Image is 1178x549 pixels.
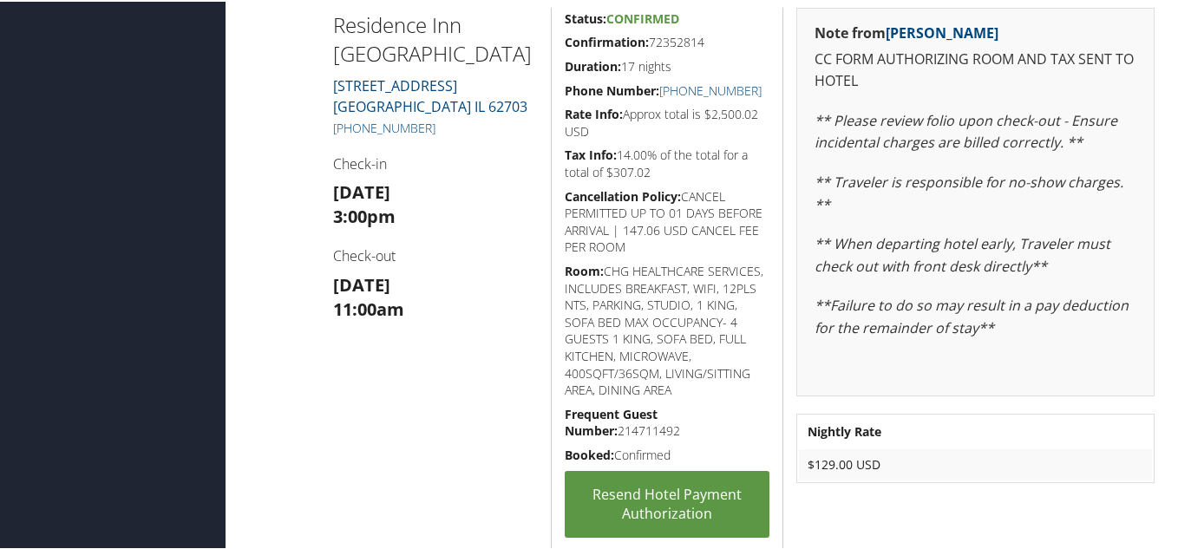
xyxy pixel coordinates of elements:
[565,445,769,462] h5: Confirmed
[333,9,539,67] h2: Residence Inn [GEOGRAPHIC_DATA]
[565,32,769,49] h5: 72352814
[815,294,1129,336] em: **Failure to do so may result in a pay deduction for the remainder of stay**
[565,104,623,121] strong: Rate Info:
[815,171,1123,212] em: ** Traveler is responsible for no-show charges. **
[565,56,621,73] strong: Duration:
[886,22,998,41] a: [PERSON_NAME]
[565,56,769,74] h5: 17 nights
[565,404,769,438] h5: 214711492
[565,186,681,203] strong: Cancellation Policy:
[565,9,606,25] strong: Status:
[565,445,614,461] strong: Booked:
[333,118,435,134] a: [PHONE_NUMBER]
[565,186,769,254] h5: CANCEL PERMITTED UP TO 01 DAYS BEFORE ARRIVAL | 147.06 USD CANCEL FEE PER ROOM
[333,271,390,295] strong: [DATE]
[333,179,390,202] strong: [DATE]
[333,75,527,114] a: [STREET_ADDRESS][GEOGRAPHIC_DATA] IL 62703
[565,261,604,278] strong: Room:
[565,104,769,138] h5: Approx total is $2,500.02 USD
[565,261,769,397] h5: CHG HEALTHCARE SERVICES, INCLUDES BREAKFAST, WIFI, 12PLS NTS, PARKING, STUDIO, 1 KING, SOFA BED M...
[815,22,998,41] strong: Note from
[659,81,762,97] a: [PHONE_NUMBER]
[815,109,1117,151] em: ** Please review folio upon check-out - Ensure incidental charges are billed correctly. **
[333,245,539,264] h4: Check-out
[565,145,617,161] strong: Tax Info:
[606,9,679,25] span: Confirmed
[333,153,539,172] h4: Check-in
[565,469,769,536] a: Resend Hotel Payment Authorization
[815,232,1110,274] em: ** When departing hotel early, Traveler must check out with front desk directly**
[799,448,1152,479] td: $129.00 USD
[565,32,649,49] strong: Confirmation:
[333,203,396,226] strong: 3:00pm
[565,404,658,438] strong: Frequent Guest Number:
[565,81,659,97] strong: Phone Number:
[333,296,404,319] strong: 11:00am
[815,47,1136,91] p: CC FORM AUTHORIZING ROOM AND TAX SENT TO HOTEL
[799,415,1152,446] th: Nightly Rate
[565,145,769,179] h5: 14.00% of the total for a total of $307.02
